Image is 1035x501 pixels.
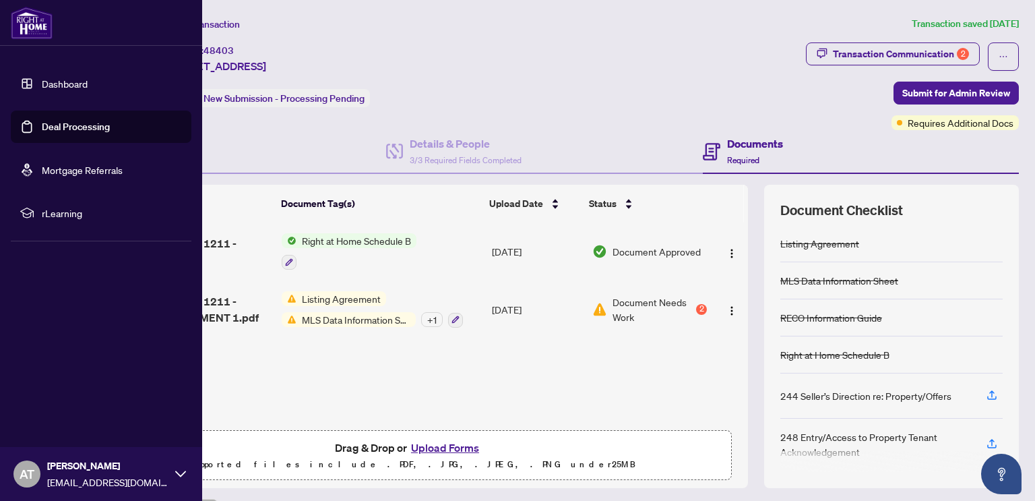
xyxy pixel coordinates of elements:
[489,196,543,211] span: Upload Date
[613,244,701,259] span: Document Approved
[282,291,296,306] img: Status Icon
[957,48,969,60] div: 2
[42,164,123,176] a: Mortgage Referrals
[167,58,266,74] span: [STREET_ADDRESS]
[721,241,743,262] button: Logo
[421,312,443,327] div: + 1
[282,291,463,328] button: Status IconListing AgreementStatus IconMLS Data Information Sheet+1
[592,244,607,259] img: Document Status
[296,312,416,327] span: MLS Data Information Sheet
[42,206,182,220] span: rLearning
[296,291,386,306] span: Listing Agreement
[726,305,737,316] img: Logo
[410,155,522,165] span: 3/3 Required Fields Completed
[727,136,783,152] h4: Documents
[47,459,168,473] span: [PERSON_NAME]
[981,454,1022,494] button: Open asap
[999,52,1008,61] span: ellipsis
[95,456,723,473] p: Supported files include .PDF, .JPG, .JPEG, .PNG under 25 MB
[780,201,903,220] span: Document Checklist
[584,185,708,223] th: Status
[203,92,365,105] span: New Submission - Processing Pending
[780,388,951,403] div: 244 Seller’s Direction re: Property/Offers
[282,233,416,270] button: Status IconRight at Home Schedule B
[410,136,522,152] h4: Details & People
[282,312,296,327] img: Status Icon
[47,475,168,490] span: [EMAIL_ADDRESS][DOMAIN_NAME]
[282,233,296,248] img: Status Icon
[167,89,370,107] div: Status:
[42,121,110,133] a: Deal Processing
[780,310,882,325] div: RECO Information Guide
[902,82,1010,104] span: Submit for Admin Review
[335,439,483,456] span: Drag & Drop or
[11,7,53,39] img: logo
[727,155,759,165] span: Required
[780,430,970,459] div: 248 Entry/Access to Property Tenant Acknowledgement
[613,295,693,324] span: Document Needs Work
[833,43,969,65] div: Transaction Communication
[484,185,584,223] th: Upload Date
[780,273,898,288] div: MLS Data Information Sheet
[908,115,1013,130] span: Requires Additional Docs
[592,302,607,317] img: Document Status
[168,18,240,30] span: View Transaction
[203,45,234,57] span: 48403
[912,16,1019,32] article: Transaction saved [DATE]
[806,42,980,65] button: Transaction Communication2
[726,248,737,259] img: Logo
[42,78,88,90] a: Dashboard
[589,196,617,211] span: Status
[487,281,587,338] td: [DATE]
[87,431,731,481] span: Drag & Drop orUpload FormsSupported files include .PDF, .JPG, .JPEG, .PNG under25MB
[721,299,743,320] button: Logo
[487,223,587,281] td: [DATE]
[20,465,34,483] span: AT
[893,82,1019,105] button: Submit for Admin Review
[296,233,416,248] span: Right at Home Schedule B
[780,236,859,251] div: Listing Agreement
[696,304,707,315] div: 2
[407,439,483,456] button: Upload Forms
[780,347,889,362] div: Right at Home Schedule B
[276,185,484,223] th: Document Tag(s)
